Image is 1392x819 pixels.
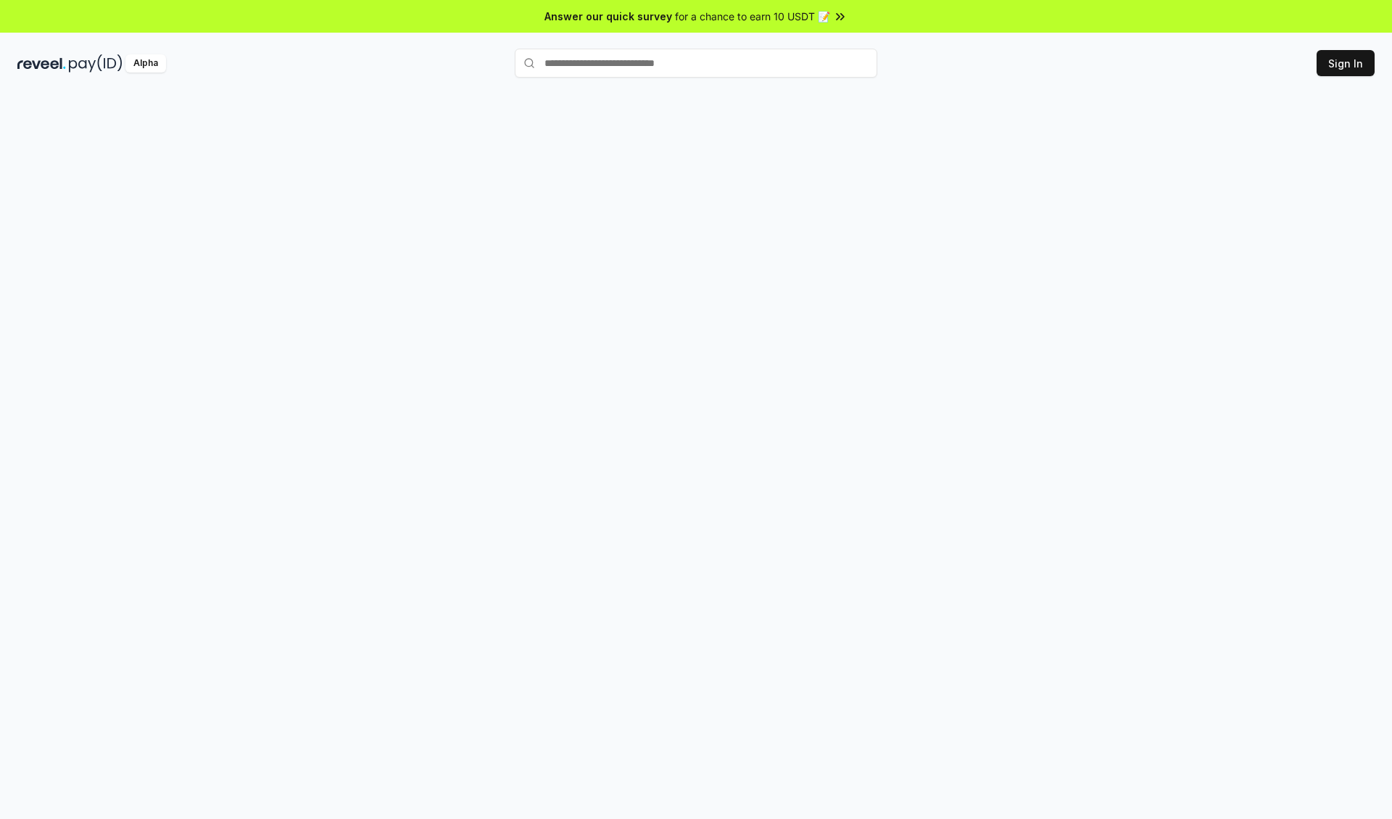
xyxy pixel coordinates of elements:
button: Sign In [1317,50,1375,76]
img: reveel_dark [17,54,66,73]
div: Alpha [125,54,166,73]
img: pay_id [69,54,123,73]
span: for a chance to earn 10 USDT 📝 [675,9,830,24]
span: Answer our quick survey [544,9,672,24]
